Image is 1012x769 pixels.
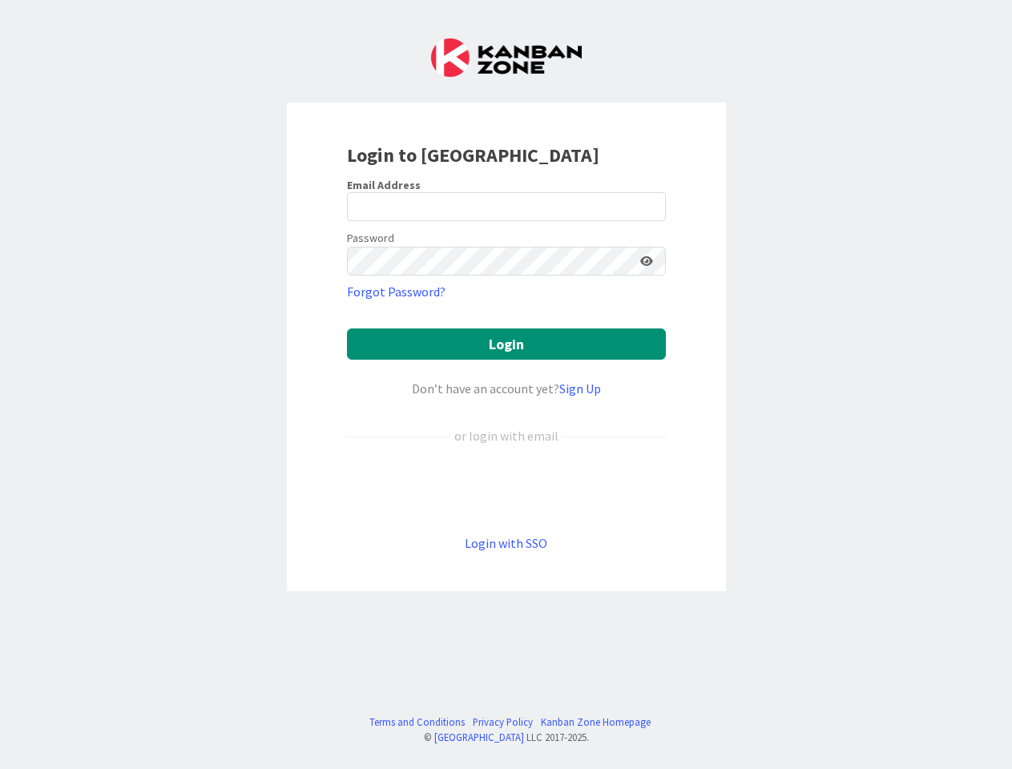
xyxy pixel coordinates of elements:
[347,230,394,247] label: Password
[450,426,562,445] div: or login with email
[369,715,465,730] a: Terms and Conditions
[361,730,651,745] div: © LLC 2017- 2025 .
[347,379,666,398] div: Don’t have an account yet?
[559,380,601,397] a: Sign Up
[473,715,533,730] a: Privacy Policy
[347,328,666,360] button: Login
[347,143,599,167] b: Login to [GEOGRAPHIC_DATA]
[465,535,547,551] a: Login with SSO
[541,715,651,730] a: Kanban Zone Homepage
[434,731,524,743] a: [GEOGRAPHIC_DATA]
[339,472,674,507] iframe: Sign in with Google Button
[347,282,446,301] a: Forgot Password?
[431,38,582,77] img: Kanban Zone
[347,178,421,192] label: Email Address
